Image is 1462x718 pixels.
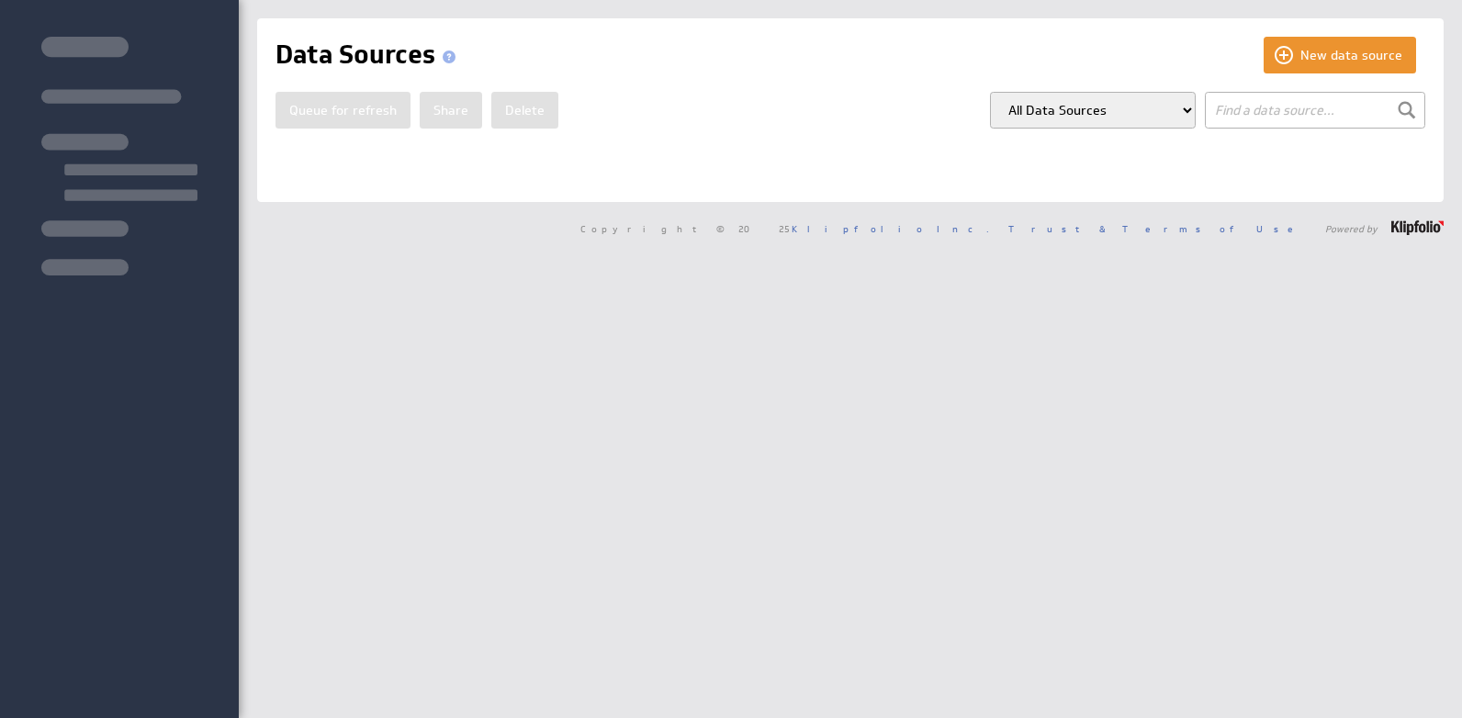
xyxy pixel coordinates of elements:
[1264,37,1416,73] button: New data source
[420,92,482,129] button: Share
[792,222,989,235] a: Klipfolio Inc.
[1391,220,1444,235] img: logo-footer.png
[41,37,197,275] img: skeleton-sidenav.svg
[1205,92,1425,129] input: Find a data source...
[276,37,463,73] h1: Data Sources
[1325,224,1378,233] span: Powered by
[276,92,410,129] button: Queue for refresh
[491,92,558,129] button: Delete
[1008,222,1306,235] a: Trust & Terms of Use
[580,224,989,233] span: Copyright © 2025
